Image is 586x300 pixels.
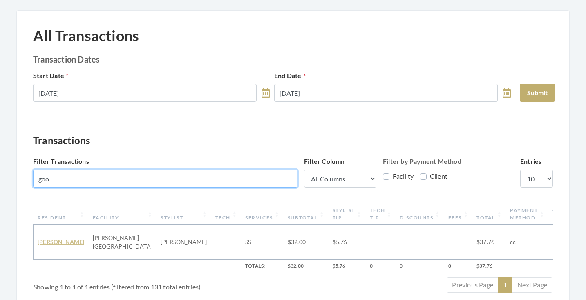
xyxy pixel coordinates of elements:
th: Payment Method: activate to sort column ascending [506,204,548,225]
th: Subtotal: activate to sort column ascending [284,204,329,225]
a: 1 [498,277,512,293]
strong: Filter by Payment Method [383,157,461,165]
th: $32.00 [284,259,329,273]
th: Tech Tip: activate to sort column ascending [366,204,396,225]
th: Stylist Tip: activate to sort column ascending [329,204,366,225]
label: Filter Transactions [33,157,89,166]
th: 0 [444,259,472,273]
button: Submit [520,84,555,102]
th: Tech: activate to sort column ascending [211,204,241,225]
label: Client [420,171,447,181]
strong: Totals: [245,263,265,269]
input: Filter... [33,170,297,188]
a: toggle [503,84,511,102]
a: [PERSON_NAME] [38,238,85,245]
td: $32.00 [284,225,329,259]
th: Fees: activate to sort column ascending [444,204,472,225]
h1: All Transactions [33,27,139,45]
th: Discounts: activate to sort column ascending [396,204,444,225]
th: 0 [366,259,396,273]
td: cc [506,225,548,259]
a: toggle [262,84,270,102]
th: $37.76 [472,259,506,273]
th: $5.76 [329,259,366,273]
label: Facility [383,171,414,181]
label: Start Date [33,71,68,81]
label: End Date [274,71,306,81]
th: Resident: activate to sort column ascending [34,204,89,225]
th: Facility: activate to sort column ascending [89,204,157,225]
th: 0 [396,259,444,273]
label: Entries [520,157,541,166]
td: SS [241,225,284,259]
div: Showing 1 to 1 of 1 entries (filtered from 131 total entries) [34,276,250,292]
td: [PERSON_NAME][GEOGRAPHIC_DATA] [89,225,157,259]
input: Select Date [274,84,498,102]
td: $5.76 [329,225,366,259]
td: $37.76 [472,225,506,259]
h3: Transactions [33,135,553,147]
th: Stylist: activate to sort column ascending [157,204,211,225]
input: Select Date [33,84,257,102]
th: Total: activate to sort column ascending [472,204,506,225]
h2: Transaction Dates [33,54,553,64]
th: Services: activate to sort column ascending [241,204,284,225]
label: Filter Column [304,157,345,166]
td: [PERSON_NAME] [157,225,211,259]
